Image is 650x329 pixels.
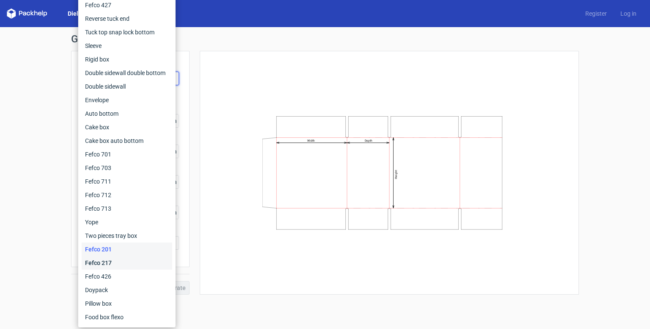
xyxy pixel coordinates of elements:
h1: Generate new dieline [71,34,579,44]
div: Cake box auto bottom [82,134,172,148]
div: Fefco 713 [82,202,172,215]
div: Fefco 701 [82,148,172,161]
div: Pillow box [82,297,172,310]
text: Height [394,170,398,179]
div: Yope [82,215,172,229]
div: Envelope [82,93,172,107]
div: Rigid box [82,53,172,66]
div: Fefco 712 [82,188,172,202]
div: Cake box [82,120,172,134]
div: Doypack [82,283,172,297]
a: Register [578,9,614,18]
div: Fefco 703 [82,161,172,175]
div: Double sidewall [82,80,172,93]
a: Log in [614,9,643,18]
a: Dielines [61,9,96,18]
div: Fefco 201 [82,243,172,256]
div: Food box flexo [82,310,172,324]
text: Width [307,139,315,142]
div: Tuck top snap lock bottom [82,25,172,39]
div: Reverse tuck end [82,12,172,25]
div: Two pieces tray box [82,229,172,243]
text: Depth [365,139,372,142]
div: Double sidewall double bottom [82,66,172,80]
div: Fefco 711 [82,175,172,188]
div: Sleeve [82,39,172,53]
div: Auto bottom [82,107,172,120]
div: Fefco 426 [82,270,172,283]
div: Fefco 217 [82,256,172,270]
